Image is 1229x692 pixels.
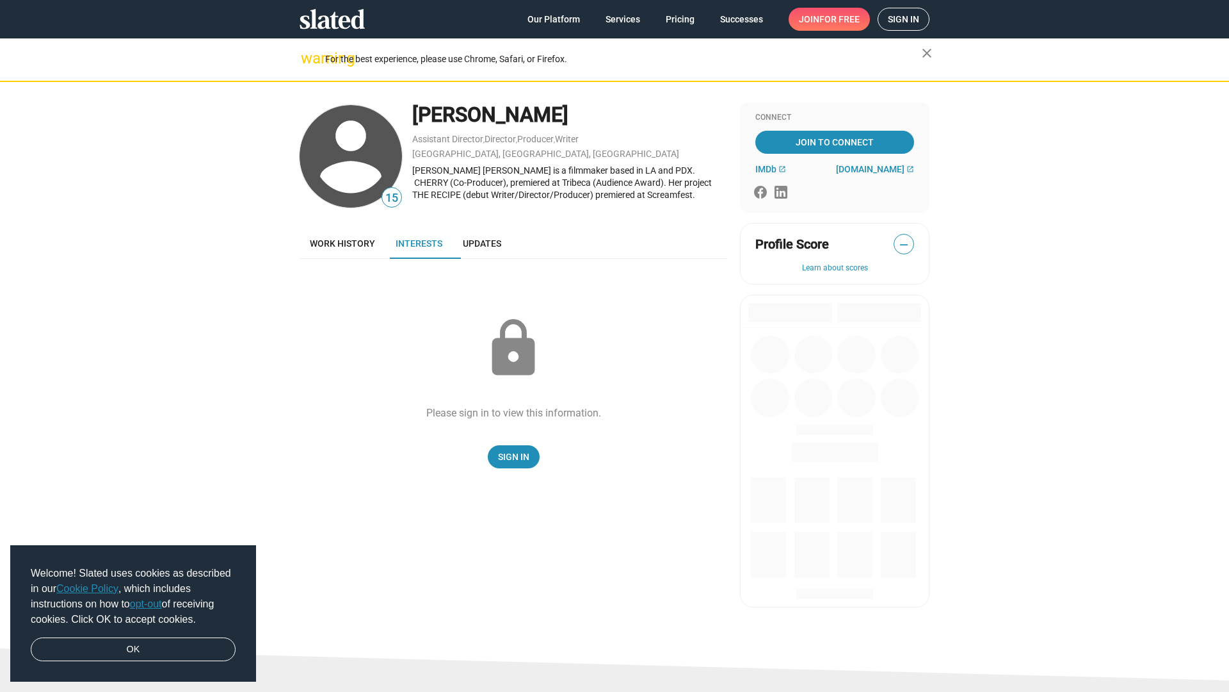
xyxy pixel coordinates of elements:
[555,134,579,144] a: Writer
[894,236,913,253] span: —
[485,134,516,144] a: Director
[310,238,375,249] span: Work history
[453,228,511,259] a: Updates
[301,51,316,66] mat-icon: warning
[655,8,705,31] a: Pricing
[481,317,545,381] mat-icon: lock
[888,8,919,30] span: Sign in
[56,583,118,594] a: Cookie Policy
[382,190,401,207] span: 15
[836,164,904,174] span: [DOMAIN_NAME]
[10,545,256,682] div: cookieconsent
[412,101,727,129] div: [PERSON_NAME]
[878,8,929,31] a: Sign in
[31,566,236,627] span: Welcome! Slated uses cookies as described in our , which includes instructions on how to of recei...
[412,134,483,144] a: Assistant Director
[31,638,236,662] a: dismiss cookie message
[710,8,773,31] a: Successes
[836,164,914,174] a: [DOMAIN_NAME]
[919,45,935,61] mat-icon: close
[755,164,786,174] a: IMDb
[755,164,776,174] span: IMDb
[755,236,829,253] span: Profile Score
[516,136,517,144] span: ,
[483,136,485,144] span: ,
[488,445,540,468] a: Sign In
[325,51,922,68] div: For the best experience, please use Chrome, Safari, or Firefox.
[819,8,860,31] span: for free
[606,8,640,31] span: Services
[517,134,554,144] a: Producer
[412,165,727,201] div: [PERSON_NAME] [PERSON_NAME] is a filmmaker based in LA and PDX. CHERRY (Co-Producer), premiered a...
[906,165,914,173] mat-icon: open_in_new
[300,228,385,259] a: Work history
[666,8,695,31] span: Pricing
[595,8,650,31] a: Services
[789,8,870,31] a: Joinfor free
[385,228,453,259] a: Interests
[758,131,912,154] span: Join To Connect
[755,263,914,274] button: Learn about scores
[412,149,679,159] a: [GEOGRAPHIC_DATA], [GEOGRAPHIC_DATA], [GEOGRAPHIC_DATA]
[426,406,601,420] div: Please sign in to view this information.
[778,165,786,173] mat-icon: open_in_new
[130,598,162,609] a: opt-out
[527,8,580,31] span: Our Platform
[755,131,914,154] a: Join To Connect
[554,136,555,144] span: ,
[720,8,763,31] span: Successes
[498,445,529,468] span: Sign In
[799,8,860,31] span: Join
[755,113,914,123] div: Connect
[396,238,442,249] span: Interests
[517,8,590,31] a: Our Platform
[463,238,501,249] span: Updates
